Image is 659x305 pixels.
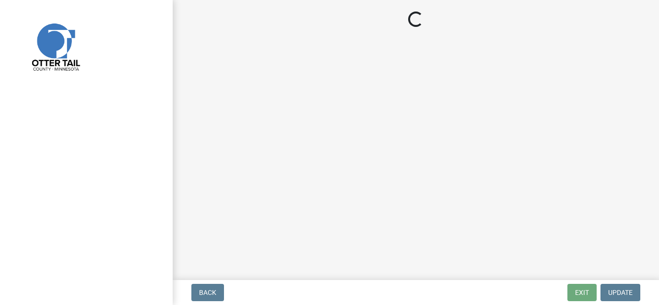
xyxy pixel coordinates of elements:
[600,284,640,301] button: Update
[199,289,216,296] span: Back
[19,10,91,82] img: Otter Tail County, Minnesota
[567,284,597,301] button: Exit
[191,284,224,301] button: Back
[608,289,633,296] span: Update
